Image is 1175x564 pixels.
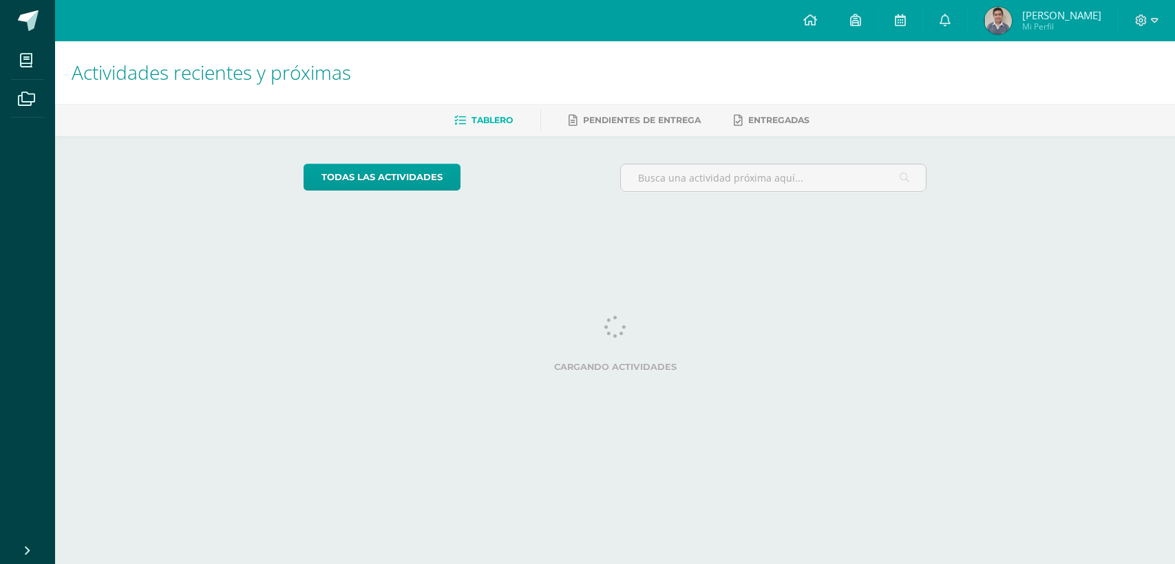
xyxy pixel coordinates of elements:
[472,115,513,125] span: Tablero
[569,109,701,131] a: Pendientes de entrega
[984,7,1012,34] img: d9ff757adb93861349cde013a3ee1ac8.png
[454,109,513,131] a: Tablero
[1022,21,1101,32] span: Mi Perfil
[1022,8,1101,22] span: [PERSON_NAME]
[583,115,701,125] span: Pendientes de entrega
[748,115,809,125] span: Entregadas
[304,362,927,372] label: Cargando actividades
[304,164,461,191] a: todas las Actividades
[621,164,926,191] input: Busca una actividad próxima aquí...
[734,109,809,131] a: Entregadas
[72,59,351,85] span: Actividades recientes y próximas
